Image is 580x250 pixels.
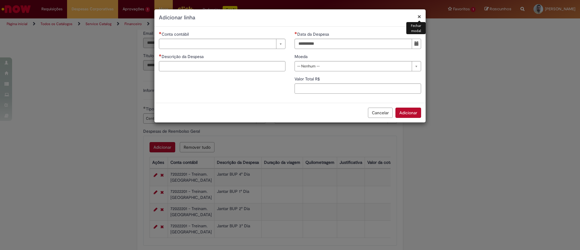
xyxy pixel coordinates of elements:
span: Valor Total R$ [295,76,321,82]
span: Descrição da Despesa [162,54,205,59]
a: Limpar campo Conta contábil [159,39,285,49]
span: Necessários - Conta contábil [162,31,190,37]
span: Necessários [295,32,297,34]
input: Descrição da Despesa [159,61,285,71]
div: Fechar modal [406,22,426,34]
span: Data da Despesa [297,31,330,37]
button: Adicionar [395,108,421,118]
input: Data da Despesa [295,39,412,49]
span: Necessários [159,54,162,57]
input: Valor Total R$ [295,83,421,94]
h2: Adicionar linha [159,14,421,22]
span: Necessários [159,32,162,34]
button: Fechar modal [417,13,421,20]
button: Cancelar [368,108,393,118]
button: Mostrar calendário para Data da Despesa [412,39,421,49]
span: -- Nenhum -- [297,61,409,71]
span: Moeda [295,54,309,59]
